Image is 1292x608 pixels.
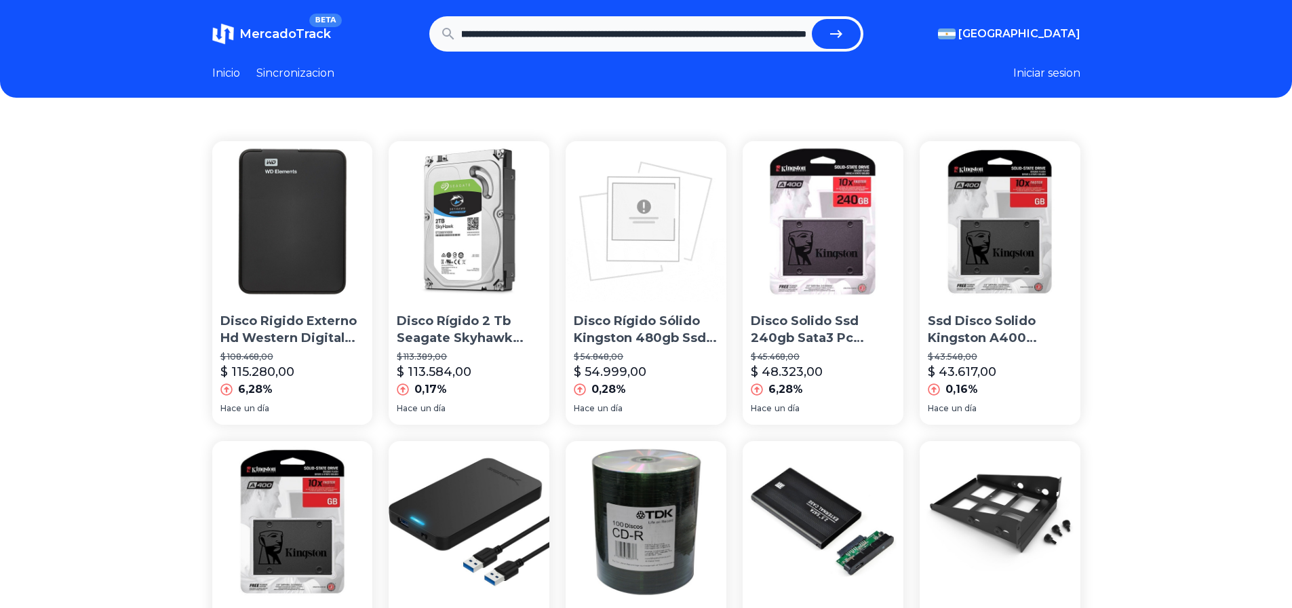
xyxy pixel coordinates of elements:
[574,403,595,414] span: Hace
[220,313,365,347] p: Disco Rigido Externo Hd Western Digital 1tb Usb 3.0 Win/mac
[389,441,549,602] img: Docking Para Disco Rigido - Sabrent - 2.5 - Usb 3.0 Hdd/ssd
[1013,65,1080,81] button: Iniciar sesion
[751,403,772,414] span: Hace
[958,26,1080,42] span: [GEOGRAPHIC_DATA]
[743,141,903,302] img: Disco Solido Ssd 240gb Sata3 Pc Notebook Mac
[220,351,365,362] p: $ 108.468,00
[920,441,1080,602] img: Phanteks Soporte Hdd Modular Para Disco 3.5 - 2.5 Metálico
[256,65,334,81] a: Sincronizacion
[389,141,549,302] img: Disco Rígido 2 Tb Seagate Skyhawk Simil Purple Wd Dvr Cct
[566,141,726,302] img: Disco Rígido Sólido Kingston 480gb Ssd Now A400 Sata3 2.5
[938,28,956,39] img: Argentina
[574,313,718,347] p: Disco Rígido Sólido Kingston 480gb Ssd Now A400 Sata3 2.5
[239,26,331,41] span: MercadoTrack
[928,351,1072,362] p: $ 43.548,00
[751,313,895,347] p: Disco Solido Ssd 240gb Sata3 Pc Notebook Mac
[928,313,1072,347] p: Ssd Disco Solido Kingston A400 240gb Sata 3 Simil Uv400
[389,141,549,425] a: Disco Rígido 2 Tb Seagate Skyhawk Simil Purple Wd Dvr CctDisco Rígido 2 Tb Seagate Skyhawk Simil ...
[238,381,273,398] p: 6,28%
[397,313,541,347] p: Disco Rígido 2 Tb Seagate Skyhawk Simil Purple Wd Dvr Cct
[566,141,726,425] a: Disco Rígido Sólido Kingston 480gb Ssd Now A400 Sata3 2.5Disco Rígido Sólido Kingston 480gb Ssd N...
[220,362,294,381] p: $ 115.280,00
[220,403,241,414] span: Hace
[945,381,978,398] p: 0,16%
[420,403,446,414] span: un día
[751,362,823,381] p: $ 48.323,00
[574,362,646,381] p: $ 54.999,00
[751,351,895,362] p: $ 45.468,00
[212,65,240,81] a: Inicio
[928,403,949,414] span: Hace
[952,403,977,414] span: un día
[598,403,623,414] span: un día
[212,141,373,425] a: Disco Rigido Externo Hd Western Digital 1tb Usb 3.0 Win/macDisco Rigido Externo Hd Western Digita...
[414,381,447,398] p: 0,17%
[574,351,718,362] p: $ 54.848,00
[566,441,726,602] img: Cd Virgen Tdk Estampad,700mb 80 Minutos Bulk X100,avellaneda
[768,381,803,398] p: 6,28%
[397,351,541,362] p: $ 113.389,00
[212,23,331,45] a: MercadoTrackBETA
[591,381,626,398] p: 0,28%
[309,14,341,27] span: BETA
[928,362,996,381] p: $ 43.617,00
[397,362,471,381] p: $ 113.584,00
[743,441,903,602] img: Cofre Case Usb 2.0 Disco Rígido Hd 2.5 Sata De Notebook
[938,26,1080,42] button: [GEOGRAPHIC_DATA]
[212,441,373,602] img: Ssd Disco Solido Kingston A400 240gb Pc Gamer Sata 3
[212,23,234,45] img: MercadoTrack
[212,141,373,302] img: Disco Rigido Externo Hd Western Digital 1tb Usb 3.0 Win/mac
[775,403,800,414] span: un día
[397,403,418,414] span: Hace
[244,403,269,414] span: un día
[743,141,903,425] a: Disco Solido Ssd 240gb Sata3 Pc Notebook MacDisco Solido Ssd 240gb Sata3 Pc Notebook Mac$ 45.468,...
[920,141,1080,425] a: Ssd Disco Solido Kingston A400 240gb Sata 3 Simil Uv400Ssd Disco Solido Kingston A400 240gb Sata ...
[920,141,1080,302] img: Ssd Disco Solido Kingston A400 240gb Sata 3 Simil Uv400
